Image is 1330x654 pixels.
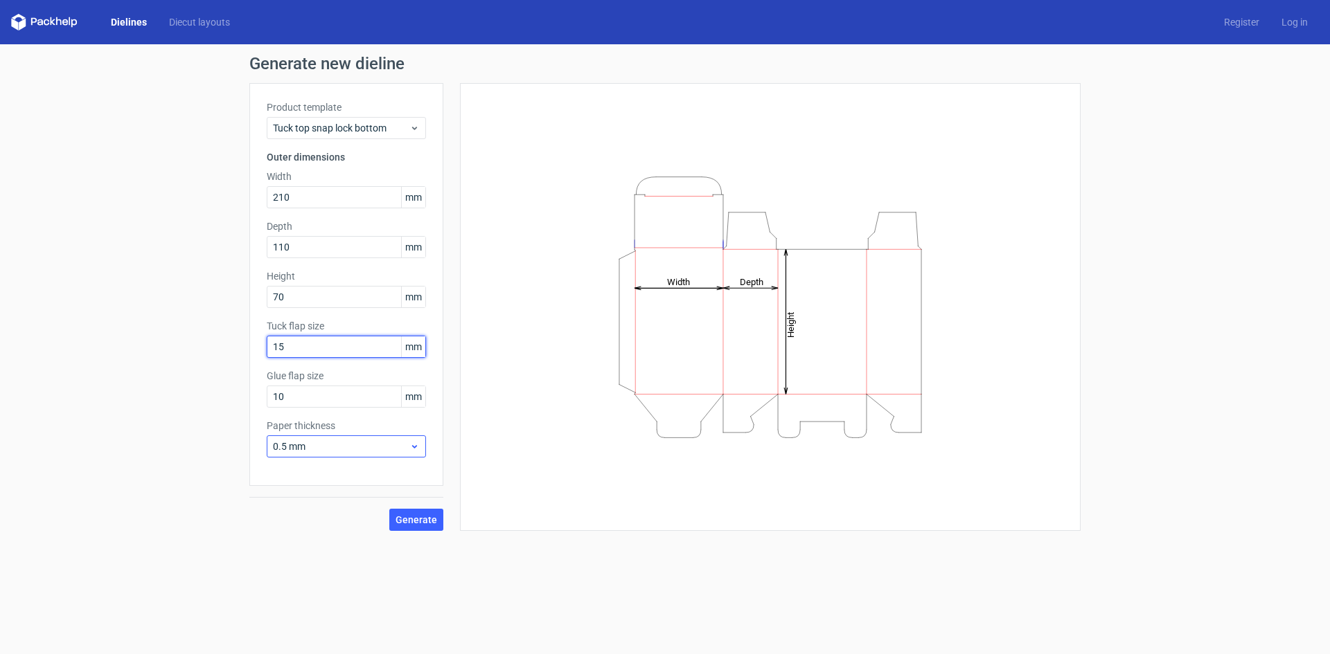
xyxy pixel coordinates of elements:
label: Glue flap size [267,369,426,383]
span: Tuck top snap lock bottom [273,121,409,135]
span: mm [401,336,425,357]
a: Dielines [100,15,158,29]
span: mm [401,187,425,208]
tspan: Depth [740,276,763,287]
span: Generate [396,515,437,525]
label: Product template [267,100,426,114]
h1: Generate new dieline [249,55,1081,72]
span: mm [401,386,425,407]
tspan: Width [667,276,690,287]
label: Width [267,170,426,183]
label: Depth [267,219,426,233]
label: Height [267,269,426,283]
span: mm [401,287,425,307]
label: Tuck flap size [267,319,426,333]
label: Paper thickness [267,419,426,433]
a: Diecut layouts [158,15,241,29]
a: Register [1213,15,1270,29]
button: Generate [389,509,443,531]
tspan: Height [786,311,796,337]
h3: Outer dimensions [267,150,426,164]
span: 0.5 mm [273,439,409,453]
span: mm [401,237,425,257]
a: Log in [1270,15,1319,29]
